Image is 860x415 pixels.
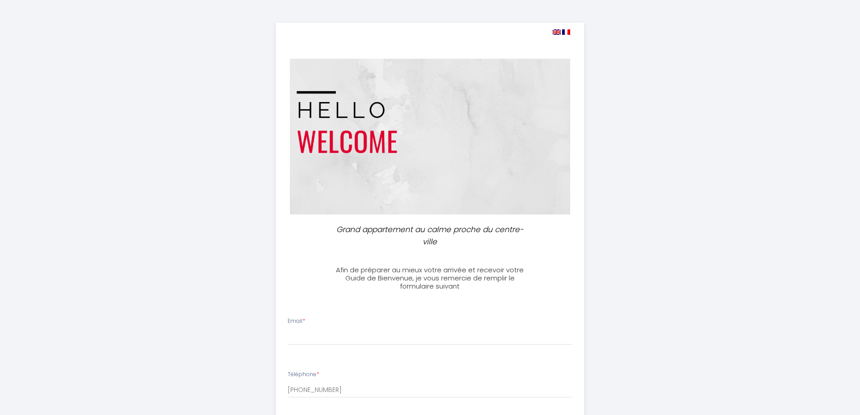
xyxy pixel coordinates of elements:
[288,317,305,326] label: Email
[330,266,530,290] h3: Afin de préparer au mieux votre arrivée et recevoir votre Guide de Bienvenue, je vous remercie de...
[288,370,319,379] label: Téléphone
[334,224,527,247] p: Grand appartement au calme proche du centre-ville
[553,29,561,35] img: en.png
[562,29,570,35] img: fr.png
